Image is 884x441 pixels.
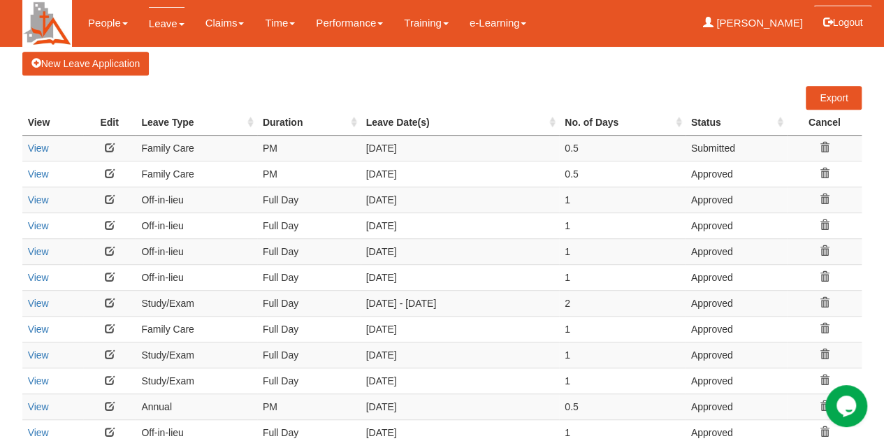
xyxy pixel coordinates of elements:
[28,194,49,205] a: View
[28,220,49,231] a: View
[559,187,686,212] td: 1
[470,7,527,39] a: e-Learning
[361,110,560,136] th: Leave Date(s) : activate to sort column ascending
[559,110,686,136] th: No. of Days : activate to sort column ascending
[265,7,295,39] a: Time
[806,86,862,110] a: Export
[559,238,686,264] td: 1
[686,135,787,161] td: Submitted
[88,7,128,39] a: People
[136,290,256,316] td: Study/Exam
[28,427,49,438] a: View
[136,135,256,161] td: Family Care
[316,7,383,39] a: Performance
[136,342,256,368] td: Study/Exam
[686,212,787,238] td: Approved
[404,7,449,39] a: Training
[28,143,49,154] a: View
[361,161,560,187] td: [DATE]
[136,161,256,187] td: Family Care
[28,324,49,335] a: View
[559,342,686,368] td: 1
[136,110,256,136] th: Leave Type : activate to sort column ascending
[361,368,560,393] td: [DATE]
[28,349,49,361] a: View
[257,161,361,187] td: PM
[361,238,560,264] td: [DATE]
[559,135,686,161] td: 0.5
[257,212,361,238] td: Full Day
[361,187,560,212] td: [DATE]
[257,393,361,419] td: PM
[686,316,787,342] td: Approved
[559,161,686,187] td: 0.5
[559,393,686,419] td: 0.5
[686,187,787,212] td: Approved
[686,264,787,290] td: Approved
[361,316,560,342] td: [DATE]
[136,316,256,342] td: Family Care
[28,401,49,412] a: View
[686,290,787,316] td: Approved
[257,342,361,368] td: Full Day
[257,264,361,290] td: Full Day
[361,290,560,316] td: [DATE] - [DATE]
[83,110,136,136] th: Edit
[686,110,787,136] th: Status : activate to sort column ascending
[149,7,184,40] a: Leave
[559,316,686,342] td: 1
[813,6,873,39] button: Logout
[136,187,256,212] td: Off-in-lieu
[686,161,787,187] td: Approved
[257,110,361,136] th: Duration : activate to sort column ascending
[136,393,256,419] td: Annual
[136,264,256,290] td: Off-in-lieu
[361,264,560,290] td: [DATE]
[257,290,361,316] td: Full Day
[787,110,862,136] th: Cancel
[559,368,686,393] td: 1
[136,368,256,393] td: Study/Exam
[361,135,560,161] td: [DATE]
[686,238,787,264] td: Approved
[559,290,686,316] td: 2
[22,52,150,75] button: New Leave Application
[257,316,361,342] td: Full Day
[22,110,83,136] th: View
[136,212,256,238] td: Off-in-lieu
[28,375,49,386] a: View
[559,264,686,290] td: 1
[361,393,560,419] td: [DATE]
[28,168,49,180] a: View
[825,385,870,427] iframe: chat widget
[361,342,560,368] td: [DATE]
[28,272,49,283] a: View
[28,298,49,309] a: View
[205,7,245,39] a: Claims
[686,342,787,368] td: Approved
[28,246,49,257] a: View
[257,135,361,161] td: PM
[257,238,361,264] td: Full Day
[361,212,560,238] td: [DATE]
[257,187,361,212] td: Full Day
[136,238,256,264] td: Off-in-lieu
[686,393,787,419] td: Approved
[257,368,361,393] td: Full Day
[559,212,686,238] td: 1
[686,368,787,393] td: Approved
[703,7,803,39] a: [PERSON_NAME]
